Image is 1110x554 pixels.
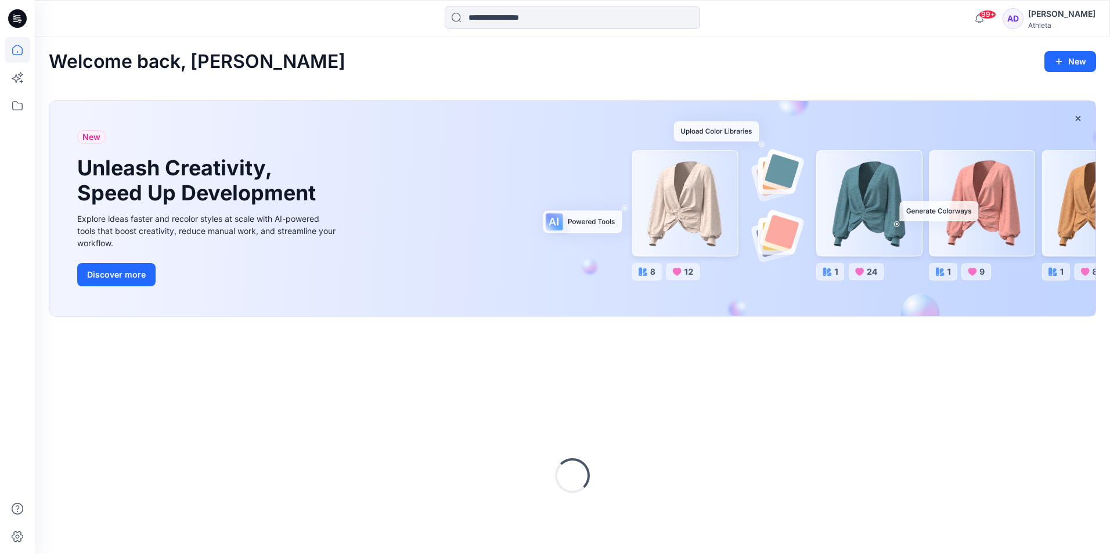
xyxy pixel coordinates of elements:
[1044,51,1096,72] button: New
[49,51,345,73] h2: Welcome back, [PERSON_NAME]
[1003,8,1023,29] div: AD
[1028,21,1095,30] div: Athleta
[77,213,338,249] div: Explore ideas faster and recolor styles at scale with AI-powered tools that boost creativity, red...
[82,130,100,144] span: New
[77,263,156,286] button: Discover more
[77,156,321,206] h1: Unleash Creativity, Speed Up Development
[77,263,338,286] a: Discover more
[1028,7,1095,21] div: [PERSON_NAME]
[979,10,996,19] span: 99+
